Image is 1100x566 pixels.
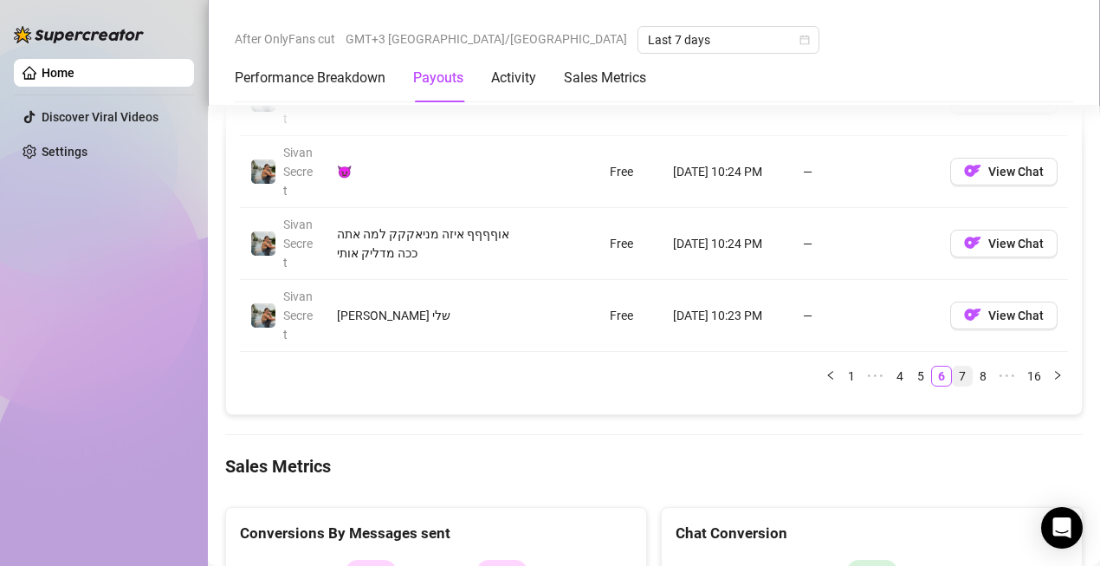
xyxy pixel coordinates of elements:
button: right [1047,366,1068,387]
td: [DATE] 10:24 PM [663,208,793,280]
li: 16 [1021,366,1047,387]
td: — [793,136,940,208]
li: Previous 5 Pages [862,366,890,387]
div: Activity [491,68,536,88]
td: [DATE] 10:23 PM [663,280,793,352]
span: ••• [862,366,890,387]
span: SivanSecret [283,290,313,342]
div: Payouts [413,68,463,88]
div: Chat Conversion [676,522,1068,545]
div: Sales Metrics [564,68,646,88]
a: 1 [842,367,861,386]
img: OF [964,234,981,251]
a: Home [42,66,74,80]
span: calendar [799,35,810,45]
a: OFView Chat [950,168,1058,182]
span: SivanSecret [283,74,313,126]
td: [DATE] 10:24 PM [663,136,793,208]
span: right [1052,370,1063,381]
img: OF [964,306,981,323]
img: SivanSecret [251,303,275,328]
li: 5 [910,366,931,387]
a: Settings [42,145,87,159]
td: Free [599,136,663,208]
a: 5 [911,367,930,386]
li: Next Page [1047,366,1068,387]
a: OFView Chat [950,240,1058,254]
button: left [820,366,841,387]
div: Conversions By Messages sent [240,522,632,545]
div: אוףףףף איזה מניאקקק למה אתה ככה מדליק אותי [337,224,520,263]
a: 16 [1022,367,1046,386]
li: Previous Page [820,366,841,387]
h4: Sales Metrics [225,454,1083,478]
div: 😈 [337,162,520,181]
img: SivanSecret [251,231,275,256]
a: 4 [890,367,909,386]
a: OFView Chat [950,312,1058,326]
img: SivanSecret [251,159,275,184]
li: 6 [931,366,952,387]
span: View Chat [988,237,1044,250]
span: Last 7 days [648,27,809,53]
span: After OnlyFans cut [235,26,335,52]
td: — [793,280,940,352]
span: left [825,370,836,381]
a: OFView Chat [950,96,1058,110]
img: OF [964,162,981,179]
span: SivanSecret [283,218,313,270]
button: OFView Chat [950,158,1058,185]
button: OFView Chat [950,302,1058,329]
td: Free [599,280,663,352]
span: GMT+3 [GEOGRAPHIC_DATA]/[GEOGRAPHIC_DATA] [346,26,627,52]
button: OFView Chat [950,230,1058,257]
div: Open Intercom Messenger [1041,507,1083,549]
span: SivanSecret [283,146,313,198]
td: Free [599,208,663,280]
li: Next 5 Pages [993,366,1021,387]
td: — [793,208,940,280]
li: 8 [973,366,993,387]
li: 7 [952,366,973,387]
div: Performance Breakdown [235,68,385,88]
a: 6 [932,367,951,386]
span: View Chat [988,309,1044,322]
a: 8 [974,367,993,386]
div: [PERSON_NAME] שלי [337,306,520,325]
span: View Chat [988,165,1044,179]
img: logo-BBDzfeDw.svg [14,26,144,43]
a: 7 [953,367,972,386]
a: Discover Viral Videos [42,110,159,124]
li: 1 [841,366,862,387]
span: ••• [993,366,1021,387]
li: 4 [890,366,910,387]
